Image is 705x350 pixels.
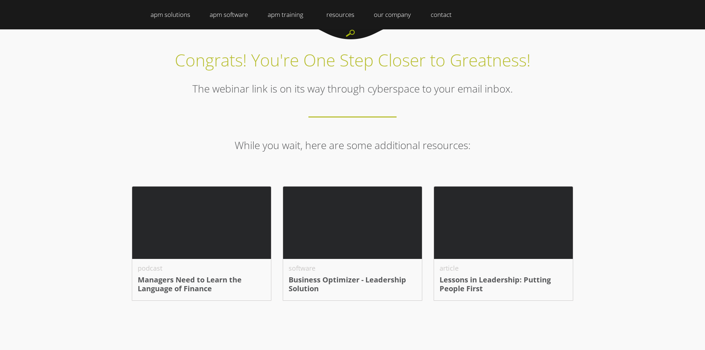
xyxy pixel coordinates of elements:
[440,263,567,274] p: article
[289,275,416,293] div: Business Optimizer - Leadership Solution
[440,275,567,293] div: Lessons in Leadership: Putting People First
[289,263,416,274] p: software
[138,275,265,293] div: Managers Need to Learn the Language of Finance
[235,138,471,152] span: While you wait, here are some additional resources:
[138,263,265,274] p: podcast
[175,48,531,71] span: Congrats! You're One Step Closer to Greatness!
[192,82,513,95] span: The webinar link is on its way through cyberspace to your email inbox.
